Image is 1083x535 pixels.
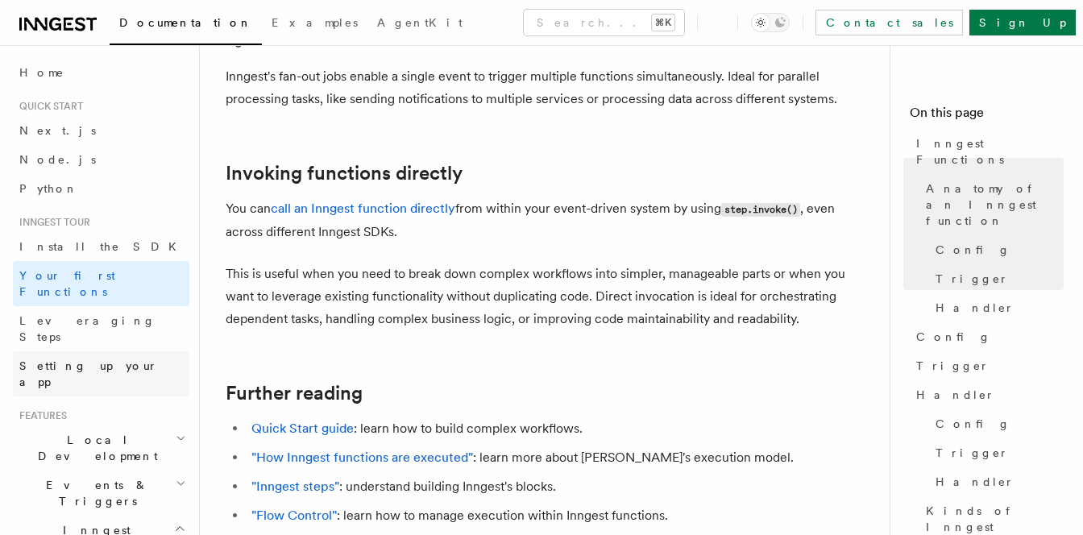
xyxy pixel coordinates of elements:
a: Next.js [13,116,189,145]
span: Handler [916,387,995,403]
span: Python [19,182,78,195]
li: : learn more about [PERSON_NAME]'s execution model. [247,446,870,469]
span: Handler [936,300,1015,316]
span: Inngest Functions [916,135,1064,168]
a: Contact sales [815,10,963,35]
button: Events & Triggers [13,471,189,516]
a: Handler [929,467,1064,496]
span: Install the SDK [19,240,186,253]
span: Local Development [13,432,176,464]
button: Toggle dark mode [751,13,790,32]
li: : learn how to manage execution within Inngest functions. [247,504,870,527]
span: Your first Functions [19,269,115,298]
a: Handler [929,293,1064,322]
a: Config [910,322,1064,351]
span: Trigger [936,271,1009,287]
a: Home [13,58,189,87]
button: Search...⌘K [524,10,684,35]
a: Trigger [929,264,1064,293]
a: Anatomy of an Inngest function [919,174,1064,235]
span: Node.js [19,153,96,166]
a: Setting up your app [13,351,189,396]
p: Inngest's fan-out jobs enable a single event to trigger multiple functions simultaneously. Ideal ... [226,65,870,110]
code: step.invoke() [721,203,800,217]
a: Sign Up [969,10,1076,35]
p: You can from within your event-driven system by using , even across different Inngest SDKs. [226,197,870,243]
span: AgentKit [377,16,463,29]
a: Install the SDK [13,232,189,261]
span: Anatomy of an Inngest function [926,180,1064,229]
a: Config [929,409,1064,438]
span: Config [936,242,1010,258]
span: Leveraging Steps [19,314,156,343]
a: "Flow Control" [251,508,337,523]
a: call an Inngest function directly [271,201,455,216]
span: Setting up your app [19,359,158,388]
a: Quick Start guide [251,421,354,436]
span: Examples [272,16,358,29]
h4: On this page [910,103,1064,129]
span: Home [19,64,64,81]
a: Documentation [110,5,262,45]
span: Features [13,409,67,422]
span: Config [936,416,1010,432]
a: Leveraging Steps [13,306,189,351]
p: This is useful when you need to break down complex workflows into simpler, manageable parts or wh... [226,263,870,330]
kbd: ⌘K [652,15,674,31]
a: Further reading [226,382,363,404]
a: "Inngest steps" [251,479,339,494]
a: Your first Functions [13,261,189,306]
span: Documentation [119,16,252,29]
a: Examples [262,5,367,44]
a: Node.js [13,145,189,174]
a: Config [929,235,1064,264]
a: Handler [910,380,1064,409]
button: Local Development [13,425,189,471]
span: Trigger [916,358,990,374]
a: "How Inngest functions are executed" [251,450,473,465]
a: Trigger [929,438,1064,467]
span: Next.js [19,124,96,137]
span: Inngest tour [13,216,90,229]
a: Python [13,174,189,203]
li: : learn how to build complex workflows. [247,417,870,440]
span: Config [916,329,991,345]
a: AgentKit [367,5,472,44]
li: : understand building Inngest's blocks. [247,475,870,498]
a: Trigger [910,351,1064,380]
span: Handler [936,474,1015,490]
span: Trigger [936,445,1009,461]
a: Invoking functions directly [226,162,463,185]
a: Inngest Functions [910,129,1064,174]
span: Events & Triggers [13,477,176,509]
span: Quick start [13,100,83,113]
